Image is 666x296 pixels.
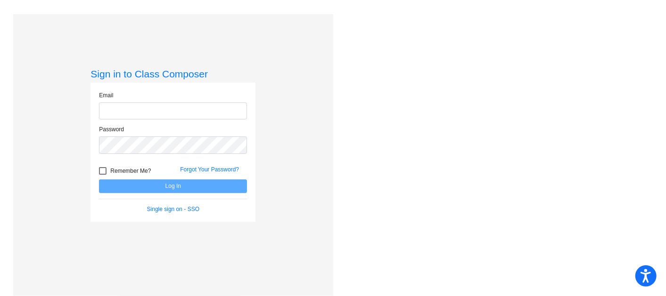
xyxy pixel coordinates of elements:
a: Single sign on - SSO [147,206,199,212]
label: Password [99,125,124,134]
button: Log In [99,179,247,193]
h3: Sign in to Class Composer [90,68,255,80]
label: Email [99,91,113,100]
span: Remember Me? [110,165,151,177]
a: Forgot Your Password? [180,166,239,173]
